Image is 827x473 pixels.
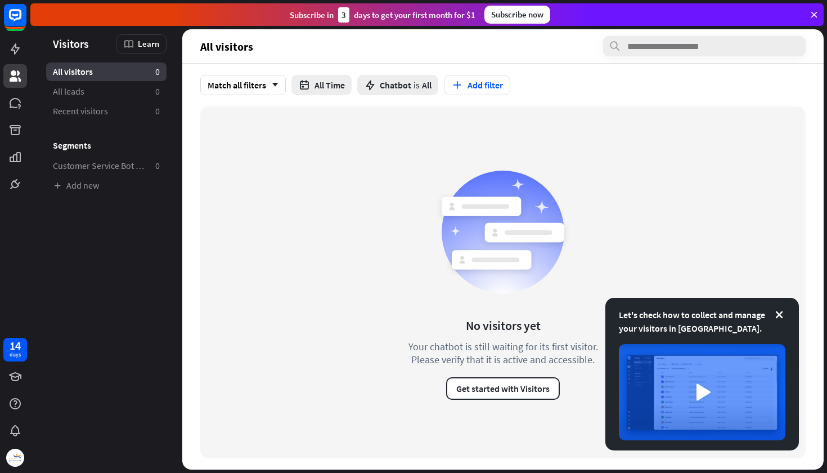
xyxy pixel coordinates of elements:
button: All Time [291,75,352,95]
span: All leads [53,86,84,97]
div: Subscribe now [484,6,550,24]
div: 14 [10,341,21,351]
aside: 0 [155,105,160,117]
aside: 0 [155,86,160,97]
a: Add new [46,176,167,195]
span: is [414,79,420,91]
aside: 0 [155,66,160,78]
div: Match all filters [200,75,286,95]
a: All leads 0 [46,82,167,101]
button: Open LiveChat chat widget [9,5,43,38]
div: 3 [338,7,349,23]
div: Subscribe in days to get your first month for $1 [290,7,475,23]
span: All visitors [200,40,253,53]
div: No visitors yet [466,318,541,333]
button: Get started with Visitors [446,377,560,400]
span: Recent visitors [53,105,108,117]
span: Learn [138,38,159,49]
div: Your chatbot is still waiting for its first visitor. Please verify that it is active and accessible. [388,340,618,366]
span: Visitors [53,37,89,50]
div: days [10,351,21,359]
i: arrow_down [266,82,278,88]
img: image [619,344,785,440]
div: Let's check how to collect and manage your visitors in [GEOGRAPHIC_DATA]. [619,308,785,335]
button: Add filter [444,75,510,95]
aside: 0 [155,160,160,172]
h3: Segments [46,140,167,151]
span: All [422,79,432,91]
a: Recent visitors 0 [46,102,167,121]
span: Customer Service Bot — Newsletter [53,160,146,172]
span: Chatbot [380,79,411,91]
a: 14 days [3,338,27,362]
span: All visitors [53,66,93,78]
a: Customer Service Bot — Newsletter 0 [46,157,167,175]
